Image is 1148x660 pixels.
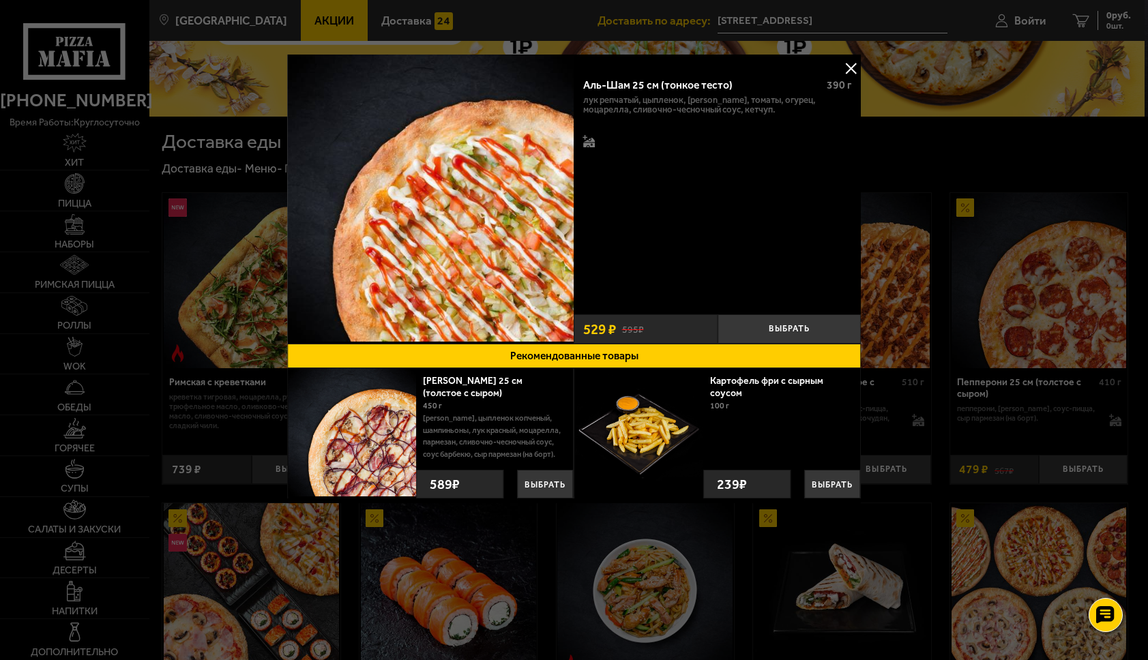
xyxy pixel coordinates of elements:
[287,55,574,342] img: Аль-Шам 25 см (тонкое тесто)
[583,322,616,336] span: 529 ₽
[718,314,861,344] button: Выбрать
[827,78,852,91] span: 390 г
[804,470,860,498] button: Выбрать
[426,470,463,498] strong: 589 ₽
[287,344,862,368] button: Рекомендованные товары
[423,412,563,460] p: [PERSON_NAME], цыпленок копченый, шампиньоны, лук красный, моцарелла, пармезан, сливочно-чесночны...
[423,401,442,410] span: 450 г
[583,79,816,92] div: Аль-Шам 25 см (тонкое тесто)
[517,470,573,498] button: Выбрать
[423,375,523,399] a: [PERSON_NAME] 25 см (толстое с сыром)
[287,55,574,344] a: Аль-Шам 25 см (тонкое тесто)
[710,375,823,399] a: Картофель фри с сырным соусом
[713,470,750,498] strong: 239 ₽
[710,401,729,410] span: 100 г
[622,322,644,335] s: 595 ₽
[583,95,852,115] p: лук репчатый, цыпленок, [PERSON_NAME], томаты, огурец, моцарелла, сливочно-чесночный соус, кетчуп.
